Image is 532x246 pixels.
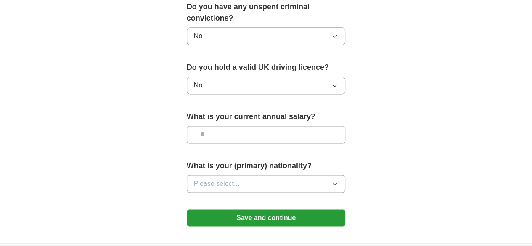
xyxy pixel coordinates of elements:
[187,111,346,122] label: What is your current annual salary?
[187,27,346,45] button: No
[187,175,346,193] button: Please select...
[194,179,240,189] span: Please select...
[194,31,202,41] span: No
[187,160,346,172] label: What is your (primary) nationality?
[187,62,346,73] label: Do you hold a valid UK driving licence?
[187,77,346,94] button: No
[187,209,346,226] button: Save and continue
[187,1,346,24] label: Do you have any unspent criminal convictions?
[194,80,202,90] span: No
